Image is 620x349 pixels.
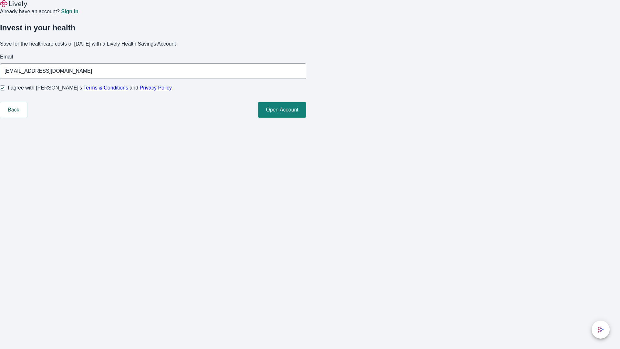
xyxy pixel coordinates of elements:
a: Sign in [61,9,78,14]
a: Privacy Policy [140,85,172,90]
span: I agree with [PERSON_NAME]’s and [8,84,172,92]
a: Terms & Conditions [83,85,128,90]
svg: Lively AI Assistant [597,326,604,333]
button: chat [592,321,610,339]
button: Open Account [258,102,306,118]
